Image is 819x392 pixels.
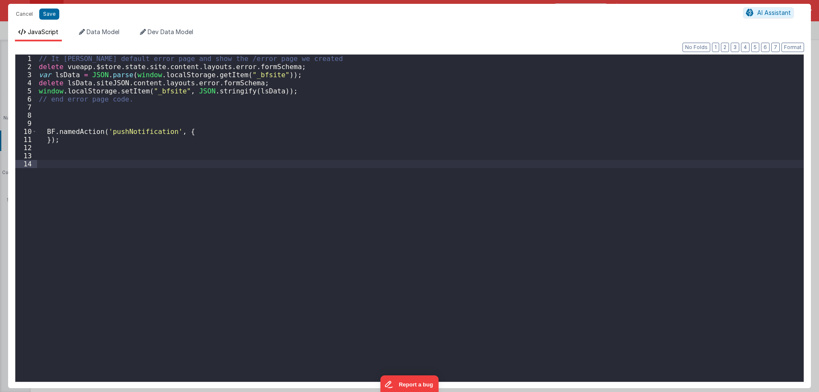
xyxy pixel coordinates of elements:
[28,28,58,35] span: JavaScript
[15,71,37,79] div: 3
[712,43,719,52] button: 1
[682,43,710,52] button: No Folds
[15,152,37,160] div: 13
[15,111,37,119] div: 8
[15,128,37,136] div: 10
[757,9,791,16] span: AI Assistant
[15,87,37,95] div: 5
[721,43,729,52] button: 2
[15,119,37,128] div: 9
[15,144,37,152] div: 12
[761,43,770,52] button: 6
[781,43,804,52] button: Format
[751,43,759,52] button: 5
[15,55,37,63] div: 1
[39,9,59,20] button: Save
[15,79,37,87] div: 4
[741,43,749,52] button: 4
[12,8,37,20] button: Cancel
[15,136,37,144] div: 11
[87,28,119,35] span: Data Model
[771,43,780,52] button: 7
[15,63,37,71] div: 2
[731,43,739,52] button: 3
[15,95,37,103] div: 6
[148,28,193,35] span: Dev Data Model
[15,160,37,168] div: 14
[743,7,794,18] button: AI Assistant
[15,103,37,111] div: 7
